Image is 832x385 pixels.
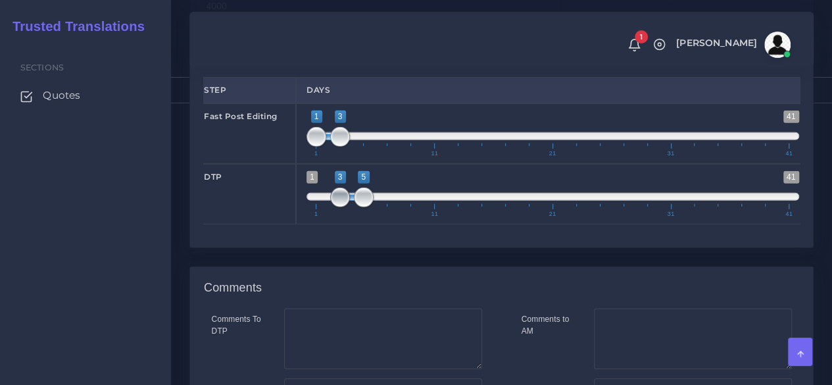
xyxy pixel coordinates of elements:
[676,38,757,47] span: [PERSON_NAME]
[764,32,791,58] img: avatar
[670,32,795,58] a: [PERSON_NAME]avatar
[783,171,799,184] span: 41
[3,18,145,34] h2: Trusted Translations
[665,151,676,157] span: 31
[204,85,226,95] strong: Step
[635,30,648,43] span: 1
[212,313,264,337] label: Comments To DTP
[547,151,558,157] span: 21
[783,111,799,123] span: 41
[10,82,161,109] a: Quotes
[335,111,346,123] span: 3
[3,16,145,38] a: Trusted Translations
[783,211,795,217] span: 41
[20,63,64,72] span: Sections
[43,88,80,103] span: Quotes
[204,172,222,182] strong: DTP
[522,313,574,337] label: Comments to AM
[311,111,322,123] span: 1
[358,171,369,184] span: 5
[547,211,558,217] span: 21
[204,111,278,121] strong: Fast Post Editing
[783,151,795,157] span: 41
[429,151,440,157] span: 11
[623,38,646,52] a: 1
[665,211,676,217] span: 31
[312,211,320,217] span: 1
[429,211,440,217] span: 11
[312,151,320,157] span: 1
[306,85,330,95] strong: Days
[204,281,262,295] h4: Comments
[335,171,346,184] span: 3
[306,171,318,184] span: 1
